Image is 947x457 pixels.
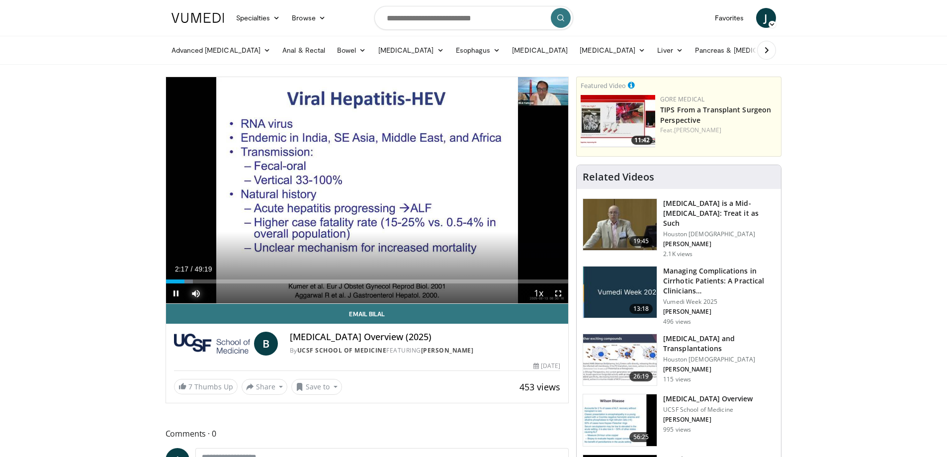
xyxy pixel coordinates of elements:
a: [PERSON_NAME] [421,346,474,355]
a: TIPS From a Transplant Surgeon Perspective [660,105,771,125]
a: B [254,332,278,356]
a: 13:18 Managing Complications in Cirrhotic Patients: A Practical Clinicians… Vumedi Week 2025 [PER... [583,266,775,326]
a: [MEDICAL_DATA] [506,40,574,60]
p: 496 views [663,318,691,326]
a: Browse [286,8,332,28]
span: 26:19 [629,371,653,381]
button: Mute [186,283,206,303]
img: VuMedi Logo [172,13,224,23]
button: Save to [291,379,342,395]
a: UCSF School of Medicine [297,346,387,355]
span: 2:17 [175,265,188,273]
p: 2.1K views [663,250,692,258]
span: 56:25 [629,432,653,442]
a: Favorites [709,8,750,28]
a: Anal & Rectal [276,40,331,60]
a: J [756,8,776,28]
img: UCSF School of Medicine [174,332,250,356]
h3: [MEDICAL_DATA] and Transplantations [663,334,775,354]
h4: Related Videos [583,171,654,183]
p: 995 views [663,426,691,434]
button: Share [242,379,288,395]
a: [MEDICAL_DATA] [372,40,450,60]
span: 19:45 [629,236,653,246]
span: / [191,265,193,273]
a: Esophagus [450,40,507,60]
span: 49:19 [194,265,212,273]
input: Search topics, interventions [374,6,573,30]
a: Bowel [331,40,372,60]
a: 19:45 [MEDICAL_DATA] is a Mid-[MEDICAL_DATA]: Treat it as Such Houston [DEMOGRAPHIC_DATA] [PERSON... [583,198,775,258]
a: [MEDICAL_DATA] [574,40,651,60]
img: 747e94ab-1cae-4bba-8046-755ed87a7908.150x105_q85_crop-smart_upscale.jpg [583,199,657,251]
div: Feat. [660,126,777,135]
span: 453 views [519,381,560,393]
h3: [MEDICAL_DATA] Overview [663,394,753,404]
video-js: Video Player [166,77,569,304]
a: 11:42 [581,95,655,147]
button: Pause [166,283,186,303]
a: Gore Medical [660,95,704,103]
h3: [MEDICAL_DATA] is a Mid-[MEDICAL_DATA]: Treat it as Such [663,198,775,228]
button: Fullscreen [548,283,568,303]
span: 13:18 [629,304,653,314]
img: 4003d3dc-4d84-4588-a4af-bb6b84f49ae6.150x105_q85_crop-smart_upscale.jpg [581,95,655,147]
span: 7 [188,382,192,391]
a: Specialties [230,8,286,28]
a: 26:19 [MEDICAL_DATA] and Transplantations Houston [DEMOGRAPHIC_DATA] [PERSON_NAME] 115 views [583,334,775,386]
div: [DATE] [533,362,560,370]
a: Pancreas & [MEDICAL_DATA] [689,40,805,60]
a: Email Bilal [166,304,569,324]
p: [PERSON_NAME] [663,308,775,316]
h3: Managing Complications in Cirrhotic Patients: A Practical Clinicians… [663,266,775,296]
p: Houston [DEMOGRAPHIC_DATA] [663,230,775,238]
a: Liver [651,40,689,60]
p: [PERSON_NAME] [663,416,753,424]
a: 56:25 [MEDICAL_DATA] Overview UCSF School of Medicine [PERSON_NAME] 995 views [583,394,775,447]
button: Playback Rate [528,283,548,303]
div: Progress Bar [166,279,569,283]
span: Comments 0 [166,427,569,440]
small: Featured Video [581,81,626,90]
p: 115 views [663,375,691,383]
p: Vumedi Week 2025 [663,298,775,306]
p: UCSF School of Medicine [663,406,753,414]
img: 8ff36d68-c5b4-45d1-8238-b4e55942bc01.150x105_q85_crop-smart_upscale.jpg [583,334,657,386]
div: By FEATURING [290,346,560,355]
p: [PERSON_NAME] [663,366,775,373]
p: [PERSON_NAME] [663,240,775,248]
a: Advanced [MEDICAL_DATA] [166,40,277,60]
a: 7 Thumbs Up [174,379,238,394]
a: [PERSON_NAME] [674,126,721,134]
h4: [MEDICAL_DATA] Overview (2025) [290,332,560,343]
p: Houston [DEMOGRAPHIC_DATA] [663,356,775,364]
img: b79064c7-a40b-4262-95d7-e83347a42cae.jpg.150x105_q85_crop-smart_upscale.jpg [583,267,657,318]
img: 77208a6b-4a18-4c98-9158-6257ef2e2591.150x105_q85_crop-smart_upscale.jpg [583,394,657,446]
span: 11:42 [631,136,653,145]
